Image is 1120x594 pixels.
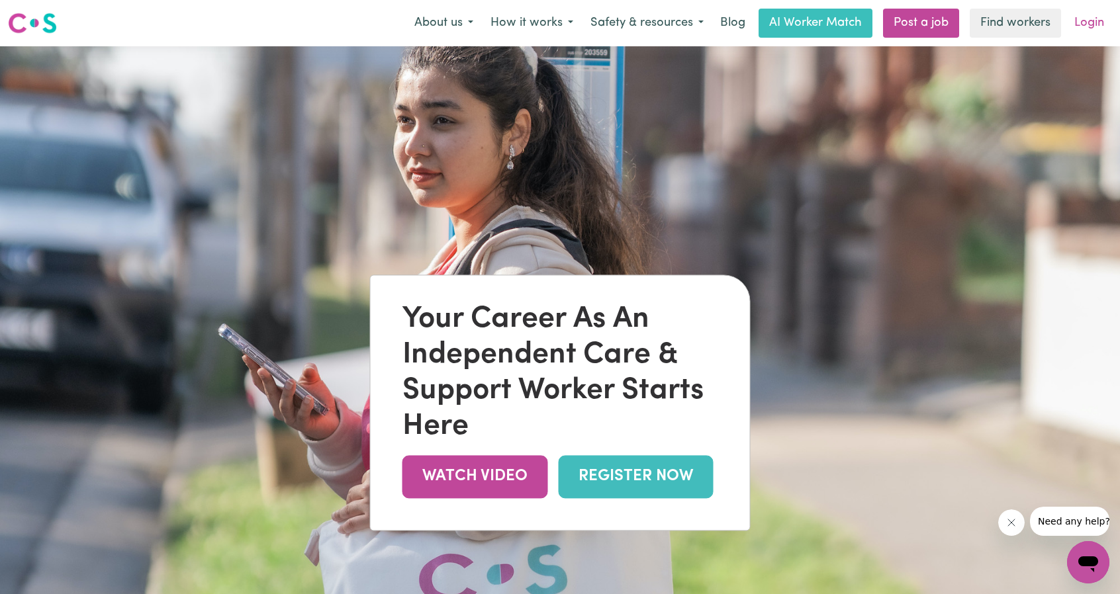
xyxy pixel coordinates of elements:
button: How it works [482,9,582,37]
a: Login [1066,9,1112,38]
iframe: Message from company [1030,507,1109,536]
span: Need any help? [8,9,80,20]
button: About us [406,9,482,37]
iframe: Button to launch messaging window [1067,541,1109,583]
a: REGISTER NOW [559,455,714,498]
img: Careseekers logo [8,11,57,35]
a: Post a job [883,9,959,38]
iframe: Close message [998,509,1025,536]
a: AI Worker Match [759,9,872,38]
a: Blog [712,9,753,38]
a: Careseekers logo [8,8,57,38]
a: Find workers [970,9,1061,38]
div: Your Career As An Independent Care & Support Worker Starts Here [402,302,718,445]
button: Safety & resources [582,9,712,37]
a: WATCH VIDEO [402,455,548,498]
